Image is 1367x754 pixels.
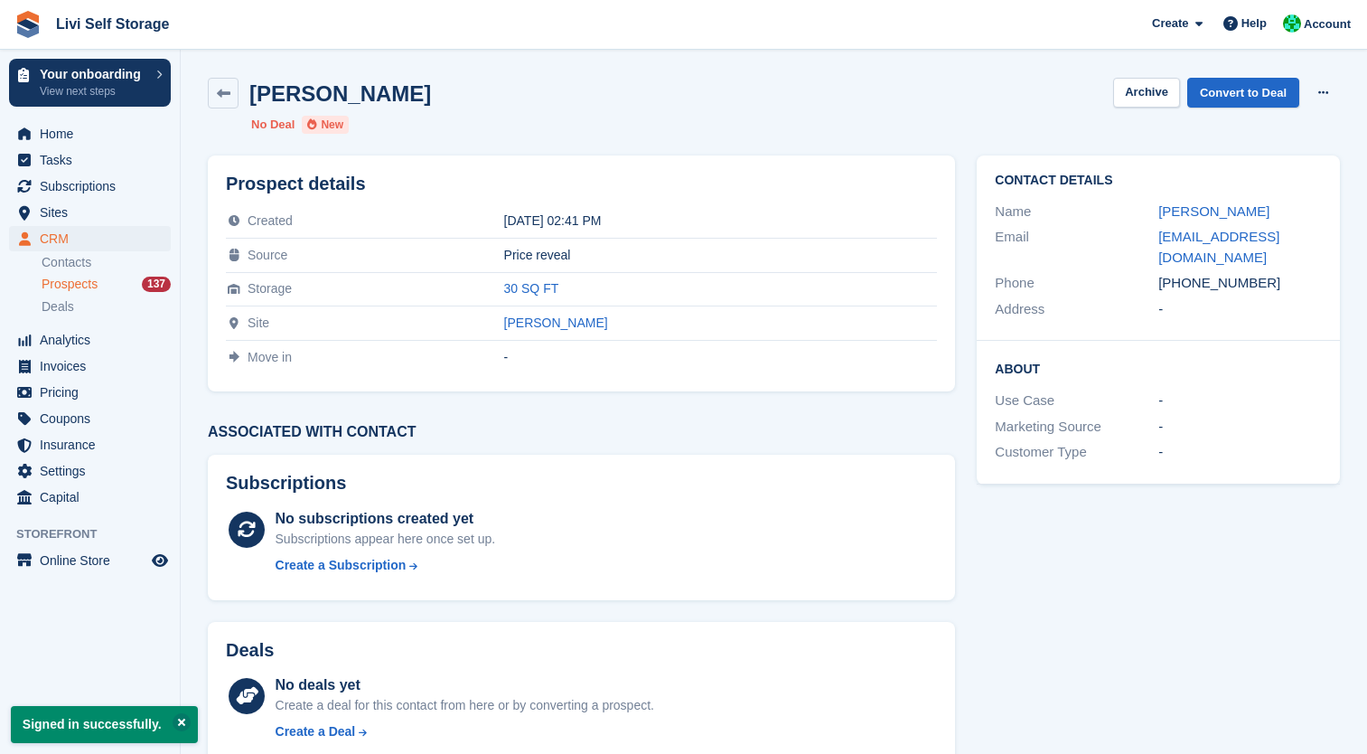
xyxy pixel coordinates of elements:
a: Preview store [149,550,171,571]
h2: Subscriptions [226,473,937,494]
div: [PHONE_NUMBER] [1158,273,1322,294]
div: Address [995,299,1158,320]
span: Capital [40,485,148,510]
div: - [504,350,938,364]
a: menu [9,380,171,405]
span: Settings [40,458,148,484]
span: Tasks [40,147,148,173]
a: Create a Subscription [276,556,496,575]
span: Create [1152,14,1188,33]
a: Contacts [42,254,171,271]
a: menu [9,121,171,146]
a: [EMAIL_ADDRESS][DOMAIN_NAME] [1158,229,1279,265]
span: Prospects [42,276,98,293]
div: Create a Subscription [276,556,407,575]
li: No Deal [251,116,295,134]
div: Marketing Source [995,417,1158,438]
span: Storefront [16,525,180,543]
div: Name [995,202,1158,222]
span: Account [1304,15,1351,33]
h2: Contact Details [995,174,1322,188]
a: menu [9,548,171,573]
h2: Prospect details [226,174,937,194]
span: Coupons [40,406,148,431]
a: menu [9,226,171,251]
p: Your onboarding [40,68,147,80]
p: Signed in successfully. [11,706,198,743]
span: Invoices [40,353,148,379]
span: Subscriptions [40,174,148,199]
span: Created [248,213,293,228]
div: Customer Type [995,442,1158,463]
a: Create a Deal [276,722,654,741]
div: - [1158,391,1322,411]
img: Joe Robertson [1283,14,1301,33]
li: New [302,116,349,134]
div: No subscriptions created yet [276,508,496,530]
a: 30 SQ FT [504,281,559,296]
a: Livi Self Storage [49,9,176,39]
a: menu [9,200,171,225]
div: Use Case [995,391,1158,411]
a: [PERSON_NAME] [504,316,608,330]
a: menu [9,458,171,484]
div: Price reveal [504,248,938,262]
span: Move in [248,350,292,364]
div: Email [995,227,1158,268]
span: Insurance [40,432,148,457]
div: Create a Deal [276,722,356,741]
img: stora-icon-8386f47178a22dfd0bd8f6a31ec36ba5ce8667c1dd55bd0f319d3a0aa187defe.svg [14,11,42,38]
div: Subscriptions appear here once set up. [276,530,496,549]
div: Create a deal for this contact from here or by converting a prospect. [276,696,654,715]
button: Archive [1113,78,1180,108]
span: Sites [40,200,148,225]
div: Phone [995,273,1158,294]
span: Site [248,316,269,330]
span: Analytics [40,327,148,353]
span: Online Store [40,548,148,573]
span: Help [1241,14,1267,33]
div: No deals yet [276,674,654,696]
a: Prospects 137 [42,275,171,294]
span: Deals [42,298,74,316]
a: menu [9,432,171,457]
h2: Deals [226,640,274,661]
div: - [1158,299,1322,320]
a: [PERSON_NAME] [1158,203,1269,219]
a: menu [9,485,171,510]
span: Pricing [40,380,148,405]
h2: About [995,359,1322,377]
span: CRM [40,226,148,251]
a: menu [9,406,171,431]
a: Your onboarding View next steps [9,59,171,107]
span: Home [40,121,148,146]
h3: Associated with contact [208,424,955,440]
a: Deals [42,297,171,316]
a: Convert to Deal [1187,78,1299,108]
div: - [1158,442,1322,463]
p: View next steps [40,83,147,99]
div: 137 [142,277,171,292]
div: [DATE] 02:41 PM [504,213,938,228]
a: menu [9,174,171,199]
div: - [1158,417,1322,438]
a: menu [9,353,171,379]
span: Storage [248,281,292,296]
a: menu [9,147,171,173]
a: menu [9,327,171,353]
span: Source [248,248,287,262]
h2: [PERSON_NAME] [249,81,431,106]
